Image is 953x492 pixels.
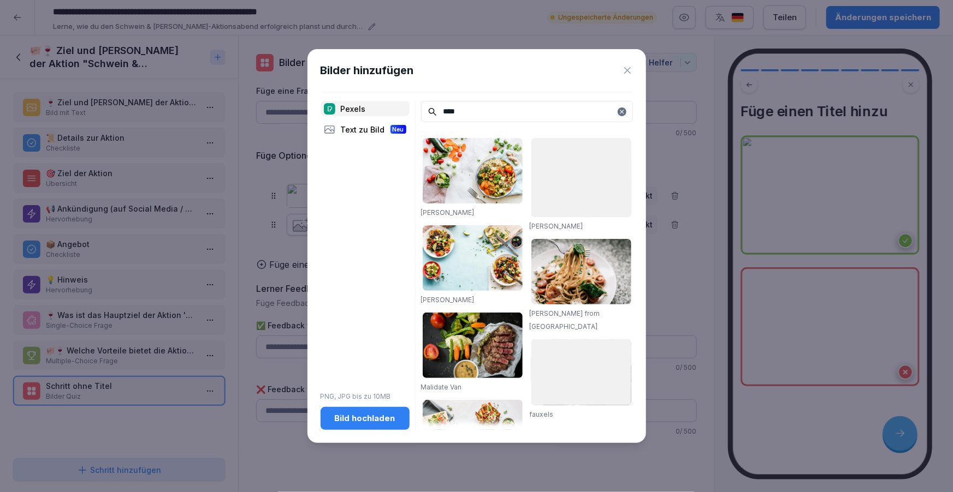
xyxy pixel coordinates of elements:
[530,222,583,230] a: [PERSON_NAME]
[423,138,523,203] img: pexels-photo-1640777.jpeg
[421,208,475,217] a: [PERSON_NAME]
[421,296,475,304] a: [PERSON_NAME]
[321,122,410,137] div: Text zu Bild
[321,62,414,79] h1: Bilder hinzufügen
[324,103,335,115] img: pexels.png
[423,225,523,291] img: pexels-photo-1640774.jpeg
[321,392,410,401] p: PNG, JPG bis zu 10MB
[531,239,631,304] img: pexels-photo-1279330.jpeg
[321,101,410,116] div: Pexels
[423,313,523,378] img: pexels-photo-769289.jpeg
[329,412,401,424] div: Bild hochladen
[530,309,600,331] a: [PERSON_NAME] from [GEOGRAPHIC_DATA]
[390,125,406,134] div: Neu
[530,410,554,418] a: fauxels
[421,383,462,391] a: Malidate Van
[423,400,523,465] img: pexels-photo-1640773.jpeg
[321,407,410,430] button: Bild hochladen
